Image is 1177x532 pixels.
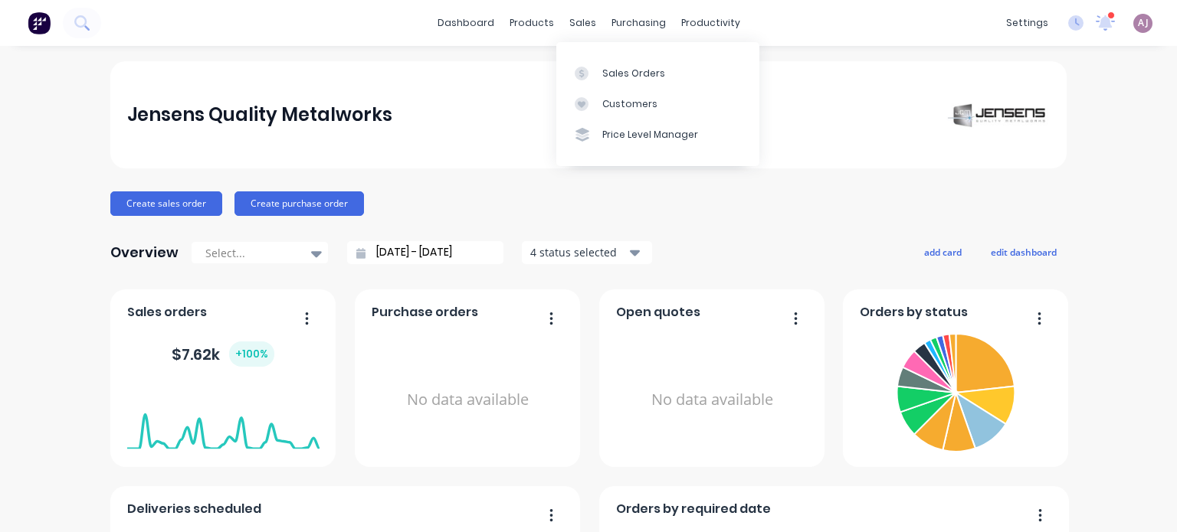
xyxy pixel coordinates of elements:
[172,341,274,367] div: $ 7.62k
[530,244,627,260] div: 4 status selected
[127,500,261,518] span: Deliveries scheduled
[1125,480,1162,517] iframe: Intercom live chat
[616,303,700,321] span: Open quotes
[234,191,364,216] button: Create purchase order
[110,191,222,216] button: Create sales order
[127,303,207,321] span: Sales orders
[430,11,502,34] a: dashboard
[602,67,665,80] div: Sales Orders
[616,500,771,518] span: Orders by required date
[604,11,674,34] div: purchasing
[372,328,564,472] div: No data available
[616,328,808,472] div: No data available
[860,303,968,321] span: Orders by status
[674,11,748,34] div: productivity
[28,11,51,34] img: Factory
[602,97,657,111] div: Customers
[556,89,759,119] a: Customers
[998,11,1056,34] div: settings
[502,11,562,34] div: products
[562,11,604,34] div: sales
[556,119,759,150] a: Price Level Manager
[914,242,972,262] button: add card
[943,99,1050,131] img: Jensens Quality Metalworks
[229,341,274,367] div: + 100 %
[602,128,698,142] div: Price Level Manager
[981,242,1067,262] button: edit dashboard
[522,241,652,264] button: 4 status selected
[1138,16,1149,30] span: AJ
[110,237,179,268] div: Overview
[127,100,392,130] div: Jensens Quality Metalworks
[556,57,759,88] a: Sales Orders
[372,303,478,321] span: Purchase orders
